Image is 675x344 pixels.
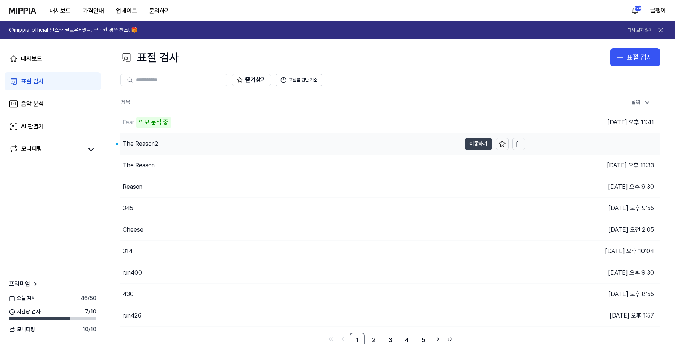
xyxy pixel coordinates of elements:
[525,219,660,240] td: [DATE] 오전 2:05
[525,133,660,154] td: [DATE] 오후 11:35
[123,118,134,127] div: Fear
[9,8,36,14] img: logo
[9,308,40,316] span: 시간당 검사
[629,5,641,17] button: 알림179
[5,95,101,113] a: 음악 분석
[123,247,133,256] div: 314
[9,280,39,289] a: 프리미엄
[21,54,42,63] div: 대시보드
[650,6,666,15] button: 글쟁이
[525,112,660,133] td: [DATE] 오후 11:41
[631,6,640,15] img: 알림
[120,48,179,66] div: 표절 검사
[123,204,133,213] div: 345
[21,122,44,131] div: AI 판별기
[9,295,36,302] span: 오늘 검사
[525,283,660,305] td: [DATE] 오후 8:55
[123,290,134,299] div: 430
[525,262,660,283] td: [DATE] 오후 9:30
[276,74,322,86] button: 표절률 판단 기준
[9,280,30,289] span: 프리미엄
[21,99,44,109] div: 음악 분석
[525,176,660,197] td: [DATE] 오후 9:30
[525,240,660,262] td: [DATE] 오후 10:04
[110,0,143,21] a: 업데이트
[123,182,142,191] div: Reason
[44,3,77,18] button: 대시보드
[232,74,271,86] button: 즐겨찾기
[81,295,96,302] span: 46 / 50
[627,52,652,63] div: 표절 검사
[123,225,143,234] div: Cheese
[136,117,171,128] div: 악보 분석 중
[77,3,110,18] button: 가격안내
[465,138,492,150] button: 이동하기
[123,311,142,320] div: run426
[610,48,660,66] button: 표절 검사
[21,77,44,86] div: 표절 검사
[9,144,83,155] a: 모니터링
[110,3,143,18] button: 업데이트
[5,72,101,90] a: 표절 검사
[82,326,96,333] span: 10 / 10
[634,5,642,11] div: 179
[525,154,660,176] td: [DATE] 오후 11:33
[143,3,176,18] button: 문의하기
[525,197,660,219] td: [DATE] 오후 9:55
[9,26,137,34] h1: @mippia_official 인스타 팔로우+댓글, 구독권 경품 찬스! 🎁
[5,118,101,136] a: AI 판별기
[123,268,142,277] div: run400
[21,144,42,155] div: 모니터링
[628,27,652,34] button: 다시 보지 않기
[120,93,525,112] th: 제목
[123,161,155,170] div: The Reason
[9,326,35,333] span: 모니터링
[5,50,101,68] a: 대시보드
[628,96,654,109] div: 날짜
[85,308,96,316] span: 7 / 10
[525,305,660,326] td: [DATE] 오후 1:57
[123,139,158,148] div: The Reason2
